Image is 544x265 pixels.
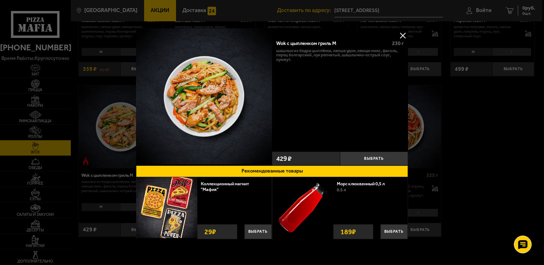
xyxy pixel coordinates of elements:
span: 0.5 л [337,187,346,192]
img: Wok с цыпленком гриль M [136,28,272,164]
strong: 189 ₽ [339,225,358,239]
span: 429 ₽ [276,155,291,162]
a: Морс клюквенный 0,5 л [337,181,390,186]
button: Выбрать [340,152,408,165]
button: Рекомендованные товары [136,165,408,177]
p: шашлык из бедра цыплёнка, лапша удон, овощи микс, фасоль, перец болгарский, лук репчатый, шашлычн... [276,49,404,62]
button: Выбрать [244,224,272,239]
a: Wok с цыпленком гриль M [136,28,272,165]
button: Выбрать [380,224,408,239]
a: Коллекционный магнит "Мафия" [201,181,249,192]
strong: 29 ₽ [203,225,218,239]
span: 230 г [392,40,404,46]
div: Wok с цыпленком гриль M [276,40,387,46]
